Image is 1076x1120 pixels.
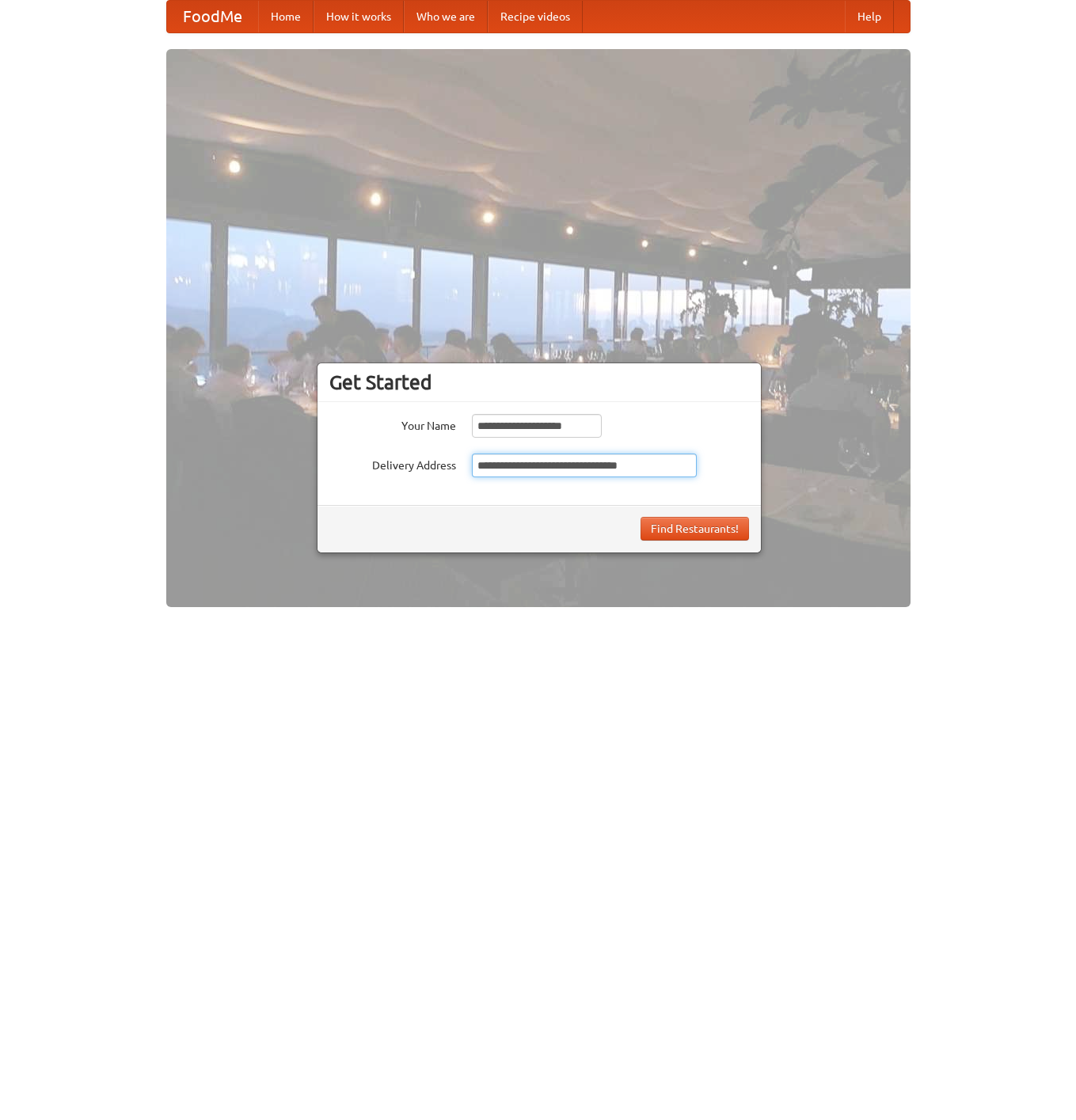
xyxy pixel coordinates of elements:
a: Who we are [404,1,488,32]
button: Find Restaurants! [641,517,749,541]
a: Recipe videos [488,1,583,32]
a: How it works [314,1,404,32]
label: Delivery Address [329,454,456,473]
h3: Get Started [329,370,749,394]
a: Help [845,1,894,32]
label: Your Name [329,414,456,434]
a: FoodMe [167,1,258,32]
a: Home [258,1,314,32]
